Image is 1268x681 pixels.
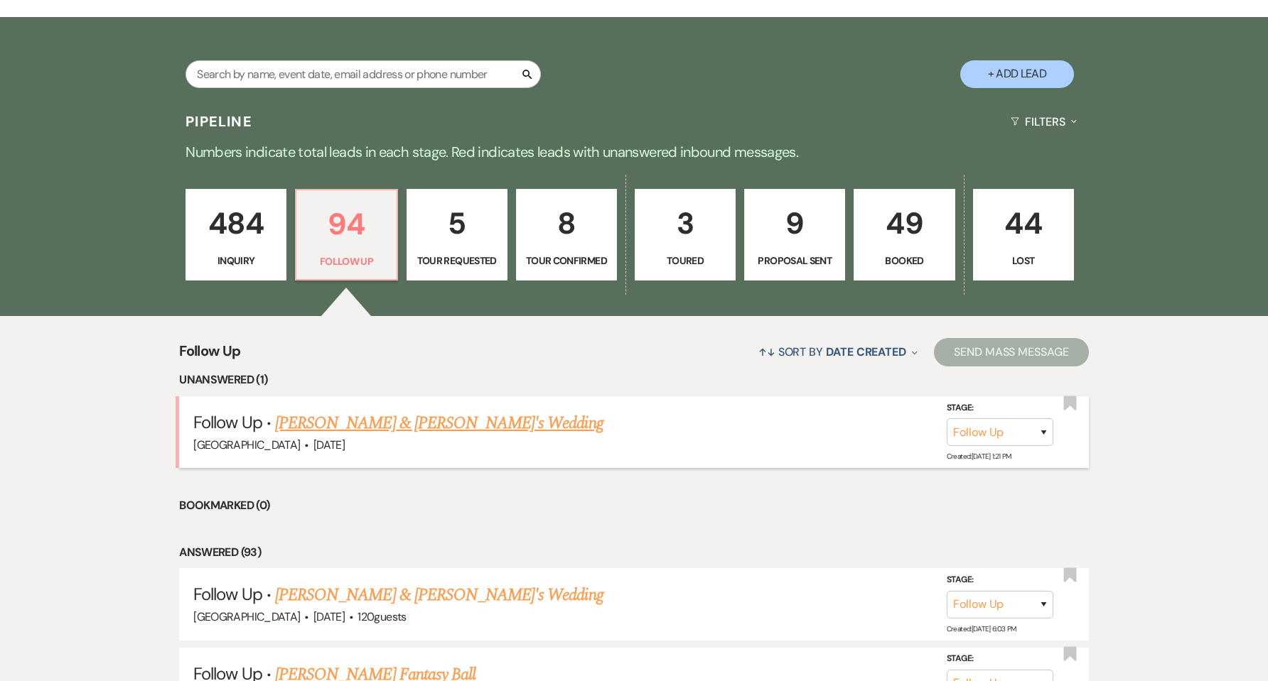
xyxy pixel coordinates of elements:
a: 9Proposal Sent [744,189,845,281]
span: Created: [DATE] 1:21 PM [947,452,1011,461]
button: + Add Lead [960,60,1074,88]
li: Unanswered (1) [179,371,1088,389]
label: Stage: [947,651,1053,667]
label: Stage: [947,572,1053,588]
p: Inquiry [195,253,277,268]
button: Send Mass Message [934,338,1089,366]
span: Follow Up [193,583,262,605]
p: Proposal Sent [753,253,836,268]
p: Toured [644,253,726,268]
a: 5Tour Requested [407,189,507,281]
span: Follow Up [193,411,262,433]
li: Bookmarked (0) [179,496,1088,515]
p: Lost [982,253,1065,268]
a: 3Toured [635,189,736,281]
span: [DATE] [313,437,345,452]
a: 8Tour Confirmed [516,189,617,281]
a: 94Follow Up [295,189,397,281]
p: 3 [644,200,726,247]
h3: Pipeline [186,111,252,131]
p: Tour Requested [416,253,498,268]
a: 49Booked [854,189,955,281]
span: [GEOGRAPHIC_DATA] [193,609,300,624]
p: Numbers indicate total leads in each stage. Red indicates leads with unanswered inbound messages. [122,141,1146,163]
a: 44Lost [973,189,1074,281]
p: Tour Confirmed [525,253,608,268]
label: Stage: [947,401,1053,416]
input: Search by name, event date, email address or phone number [186,60,541,88]
span: Created: [DATE] 6:03 PM [947,624,1016,633]
p: 5 [416,200,498,247]
a: [PERSON_NAME] & [PERSON_NAME]'s Wedding [275,410,603,436]
span: ↑↓ [758,344,775,359]
button: Filters [1005,103,1082,141]
li: Answered (93) [179,543,1088,562]
a: [PERSON_NAME] & [PERSON_NAME]'s Wedding [275,582,603,608]
p: Follow Up [305,254,387,269]
p: 44 [982,200,1065,247]
p: 9 [753,200,836,247]
p: 484 [195,200,277,247]
span: 120 guests [358,609,406,624]
p: Booked [863,253,945,268]
span: [GEOGRAPHIC_DATA] [193,437,300,452]
p: 94 [305,200,387,248]
span: Date Created [826,344,906,359]
p: 49 [863,200,945,247]
span: [DATE] [313,609,345,624]
a: 484Inquiry [186,189,286,281]
button: Sort By Date Created [753,333,923,371]
p: 8 [525,200,608,247]
span: Follow Up [179,340,240,371]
